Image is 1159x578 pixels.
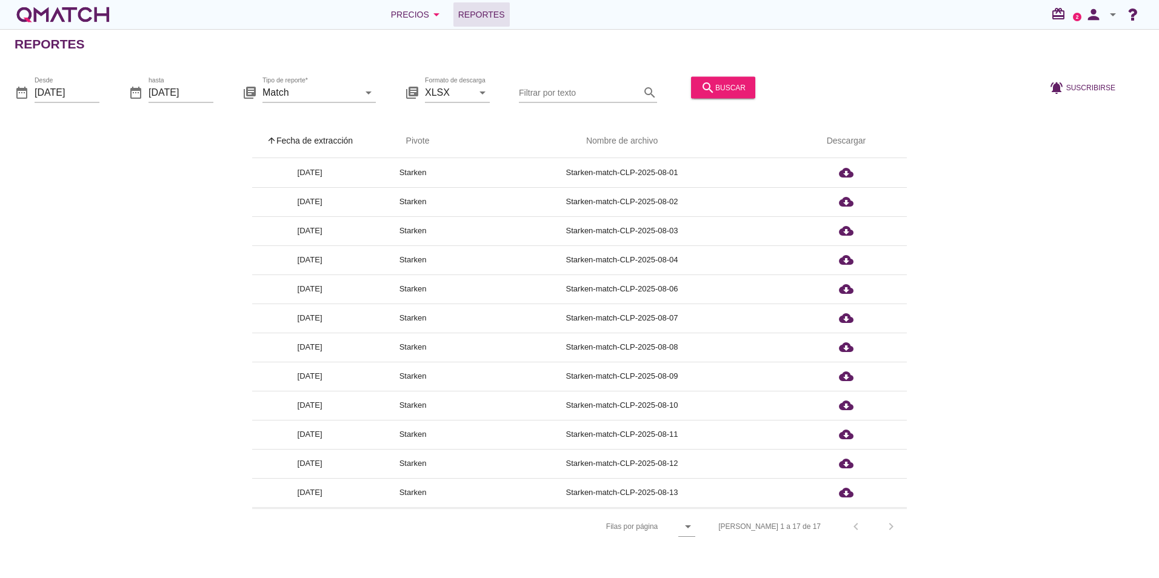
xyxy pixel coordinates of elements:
[149,82,213,102] input: hasta
[367,333,458,362] td: Starken
[1066,82,1115,93] span: Suscribirse
[1106,7,1120,22] i: arrow_drop_down
[458,7,505,22] span: Reportes
[367,478,458,507] td: Starken
[252,216,367,245] td: [DATE]
[839,224,853,238] i: cloud_download
[458,187,786,216] td: Starken-match-CLP-2025-08-02
[367,391,458,420] td: Starken
[691,76,755,98] button: buscar
[839,485,853,500] i: cloud_download
[242,85,257,99] i: library_books
[458,124,786,158] th: Nombre de archivo: Not sorted.
[367,124,458,158] th: Pivote: Not sorted. Activate to sort ascending.
[839,165,853,180] i: cloud_download
[839,398,853,413] i: cloud_download
[35,82,99,102] input: Desde
[252,391,367,420] td: [DATE]
[839,456,853,471] i: cloud_download
[252,333,367,362] td: [DATE]
[252,304,367,333] td: [DATE]
[252,449,367,478] td: [DATE]
[15,85,29,99] i: date_range
[1049,80,1066,95] i: notifications_active
[129,85,143,99] i: date_range
[839,311,853,325] i: cloud_download
[839,369,853,384] i: cloud_download
[367,274,458,304] td: Starken
[367,245,458,274] td: Starken
[1081,6,1106,23] i: person
[718,521,821,532] div: [PERSON_NAME] 1 a 17 de 17
[458,449,786,478] td: Starken-match-CLP-2025-08-12
[458,507,786,536] td: Starken-match-CLP-2025-08-14
[643,85,657,99] i: search
[458,333,786,362] td: Starken-match-CLP-2025-08-08
[252,158,367,187] td: [DATE]
[458,362,786,391] td: Starken-match-CLP-2025-08-09
[367,304,458,333] td: Starken
[15,2,112,27] a: white-qmatch-logo
[267,136,276,145] i: arrow_upward
[429,7,444,22] i: arrow_drop_down
[252,507,367,536] td: [DATE]
[458,304,786,333] td: Starken-match-CLP-2025-08-07
[15,35,85,54] h2: Reportes
[458,274,786,304] td: Starken-match-CLP-2025-08-06
[839,427,853,442] i: cloud_download
[252,124,367,158] th: Fecha de extracción: Sorted ascending. Activate to sort descending.
[1076,14,1079,19] text: 2
[391,7,444,22] div: Precios
[458,245,786,274] td: Starken-match-CLP-2025-08-04
[458,478,786,507] td: Starken-match-CLP-2025-08-13
[262,82,359,102] input: Tipo de reporte*
[367,187,458,216] td: Starken
[839,253,853,267] i: cloud_download
[252,478,367,507] td: [DATE]
[701,80,715,95] i: search
[381,2,453,27] button: Precios
[425,82,473,102] input: Formato de descarga
[367,158,458,187] td: Starken
[786,124,907,158] th: Descargar: Not sorted.
[458,216,786,245] td: Starken-match-CLP-2025-08-03
[252,187,367,216] td: [DATE]
[485,509,695,544] div: Filas por página
[367,449,458,478] td: Starken
[252,274,367,304] td: [DATE]
[252,362,367,391] td: [DATE]
[839,282,853,296] i: cloud_download
[252,245,367,274] td: [DATE]
[701,80,746,95] div: buscar
[458,420,786,449] td: Starken-match-CLP-2025-08-11
[839,340,853,354] i: cloud_download
[458,158,786,187] td: Starken-match-CLP-2025-08-01
[1073,13,1081,21] a: 2
[839,194,853,209] i: cloud_download
[367,362,458,391] td: Starken
[367,507,458,536] td: Starken
[367,216,458,245] td: Starken
[453,2,510,27] a: Reportes
[252,420,367,449] td: [DATE]
[475,85,490,99] i: arrow_drop_down
[1040,76,1125,98] button: Suscribirse
[1051,7,1070,21] i: redeem
[367,420,458,449] td: Starken
[458,391,786,420] td: Starken-match-CLP-2025-08-10
[405,85,419,99] i: library_books
[519,82,640,102] input: Filtrar por texto
[361,85,376,99] i: arrow_drop_down
[681,519,695,534] i: arrow_drop_down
